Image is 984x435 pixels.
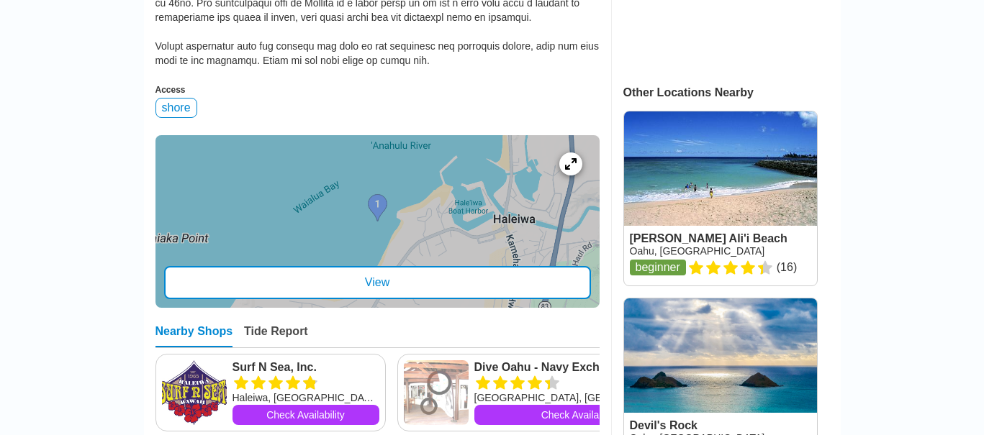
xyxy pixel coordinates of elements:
a: Surf N Sea, Inc. [233,360,379,375]
div: [GEOGRAPHIC_DATA], [GEOGRAPHIC_DATA], [US_STATE] [474,390,687,405]
img: Surf N Sea, Inc. [162,360,227,425]
div: Haleiwa, [GEOGRAPHIC_DATA], [US_STATE] [233,390,379,405]
a: Dive Oahu - Navy Exchange [474,360,687,375]
div: Access [155,85,600,95]
div: Nearby Shops [155,325,233,347]
a: Check Availability [233,405,379,425]
div: Other Locations Nearby [623,86,841,99]
div: View [164,266,591,299]
a: Oahu, [GEOGRAPHIC_DATA] [630,245,765,257]
div: shore [155,98,197,118]
div: Tide Report [244,325,308,347]
img: Dive Oahu - Navy Exchange [404,360,469,425]
a: Check Availability [474,405,687,425]
a: entry mapView [155,135,600,308]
